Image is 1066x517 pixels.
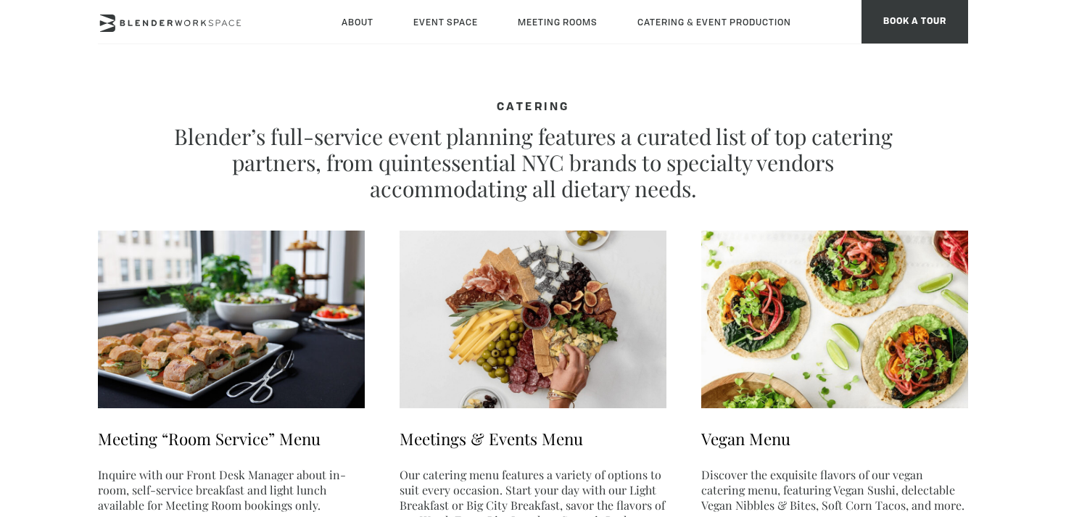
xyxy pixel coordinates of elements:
h4: CATERING [170,102,896,115]
a: Meeting “Room Service” Menu [98,428,321,450]
p: Blender’s full-service event planning features a curated list of top catering partners, from quin... [170,123,896,202]
p: Discover the exquisite flavors of our vegan catering menu, featuring Vegan Sushi, delectable Vega... [701,467,968,513]
a: Vegan Menu [701,428,790,450]
p: Inquire with our Front Desk Manager about in-room, self-service breakfast and light lunch availab... [98,467,365,513]
a: Meetings & Events Menu [400,428,583,450]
